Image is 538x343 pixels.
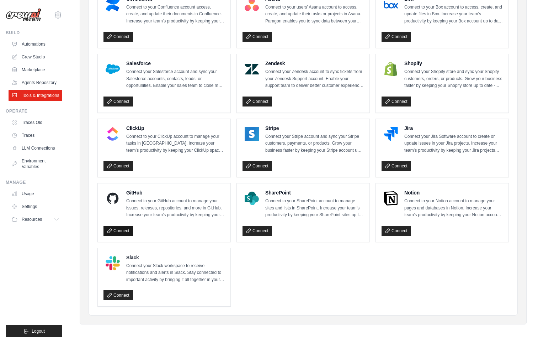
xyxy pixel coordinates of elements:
[382,161,411,171] a: Connect
[126,125,225,132] h4: ClickUp
[32,328,45,334] span: Logout
[9,214,62,225] button: Resources
[106,127,120,141] img: ClickUp Logo
[106,256,120,270] img: Slack Logo
[243,32,272,42] a: Connect
[9,51,62,63] a: Crew Studio
[265,60,364,67] h4: Zendesk
[6,325,62,337] button: Logout
[404,198,503,219] p: Connect to your Notion account to manage your pages and databases in Notion. Increase your team’s...
[9,64,62,76] a: Marketplace
[103,32,133,42] a: Connect
[404,4,503,25] p: Connect to your Box account to access, create, and update files in Box. Increase your team’s prod...
[22,217,42,222] span: Resources
[243,226,272,236] a: Connect
[126,263,225,284] p: Connect your Slack workspace to receive notifications and alerts in Slack. Stay connected to impo...
[6,8,41,22] img: Logo
[9,142,62,154] a: LLM Connections
[126,198,225,219] p: Connect to your GitHub account to manage your issues, releases, repositories, and more in GitHub....
[126,189,225,196] h4: GitHub
[6,180,62,185] div: Manage
[9,77,62,88] a: Agents Repository
[265,4,364,25] p: Connect to your users’ Asana account to access, create, and update their tasks or projects in Asa...
[245,191,259,206] img: SharePoint Logo
[243,97,272,106] a: Connect
[6,30,62,36] div: Build
[103,161,133,171] a: Connect
[9,90,62,101] a: Tools & Integrations
[126,68,225,89] p: Connect your Salesforce account and sync your Salesforce accounts, contacts, leads, or opportunit...
[6,108,62,114] div: Operate
[245,62,259,76] img: Zendesk Logo
[404,68,503,89] p: Connect your Shopify store and sync your Shopify customers, orders, or products. Grow your busine...
[103,226,133,236] a: Connect
[384,62,398,76] img: Shopify Logo
[106,62,120,76] img: Salesforce Logo
[384,191,398,206] img: Notion Logo
[126,60,225,67] h4: Salesforce
[265,189,364,196] h4: SharePoint
[126,133,225,154] p: Connect to your ClickUp account to manage your tasks in [GEOGRAPHIC_DATA]. Increase your team’s p...
[245,127,259,141] img: Stripe Logo
[265,125,364,132] h4: Stripe
[126,4,225,25] p: Connect to your Confluence account access, create, and update their documents in Confluence. Incr...
[9,130,62,141] a: Traces
[265,198,364,219] p: Connect to your SharePoint account to manage sites and lists in SharePoint. Increase your team’s ...
[243,161,272,171] a: Connect
[126,254,225,261] h4: Slack
[404,189,503,196] h4: Notion
[9,117,62,128] a: Traces Old
[382,226,411,236] a: Connect
[404,60,503,67] h4: Shopify
[265,68,364,89] p: Connect your Zendesk account to sync tickets from your Zendesk Support account. Enable your suppo...
[9,188,62,199] a: Usage
[382,32,411,42] a: Connect
[103,97,133,106] a: Connect
[404,125,503,132] h4: Jira
[9,38,62,50] a: Automations
[382,97,411,106] a: Connect
[9,201,62,212] a: Settings
[106,191,120,206] img: GitHub Logo
[9,155,62,172] a: Environment Variables
[265,133,364,154] p: Connect your Stripe account and sync your Stripe customers, payments, or products. Grow your busi...
[404,133,503,154] p: Connect your Jira Software account to create or update issues in your Jira projects. Increase you...
[103,290,133,300] a: Connect
[384,127,398,141] img: Jira Logo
